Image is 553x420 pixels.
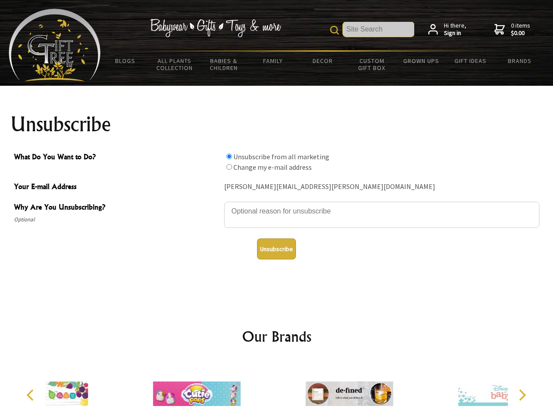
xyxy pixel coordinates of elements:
[257,238,296,259] button: Unsubscribe
[511,29,530,37] strong: $0.00
[14,202,220,214] span: Why Are You Unsubscribing?
[11,114,543,135] h1: Unsubscribe
[226,164,232,170] input: What Do You Want to Do?
[494,22,530,37] a: 0 items$0.00
[233,152,329,161] label: Unsubscribe from all marketing
[224,180,539,194] div: [PERSON_NAME][EMAIL_ADDRESS][PERSON_NAME][DOMAIN_NAME]
[444,29,466,37] strong: Sign in
[14,214,220,225] span: Optional
[224,202,539,228] textarea: Why Are You Unsubscribing?
[150,52,200,77] a: All Plants Collection
[428,22,466,37] a: Hi there,Sign in
[150,19,281,37] img: Babywear - Gifts - Toys & more
[511,21,530,37] span: 0 items
[495,52,545,70] a: Brands
[343,22,414,37] input: Site Search
[233,163,312,171] label: Change my e-mail address
[446,52,495,70] a: Gift Ideas
[22,385,41,405] button: Previous
[330,26,339,35] img: product search
[396,52,446,70] a: Grown Ups
[512,385,532,405] button: Next
[101,52,150,70] a: BLOGS
[226,154,232,159] input: What Do You Want to Do?
[9,9,101,81] img: Babyware - Gifts - Toys and more...
[249,52,298,70] a: Family
[444,22,466,37] span: Hi there,
[298,52,347,70] a: Decor
[18,326,536,347] h2: Our Brands
[199,52,249,77] a: Babies & Children
[14,151,220,164] span: What Do You Want to Do?
[14,181,220,194] span: Your E-mail Address
[347,52,397,77] a: Custom Gift Box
